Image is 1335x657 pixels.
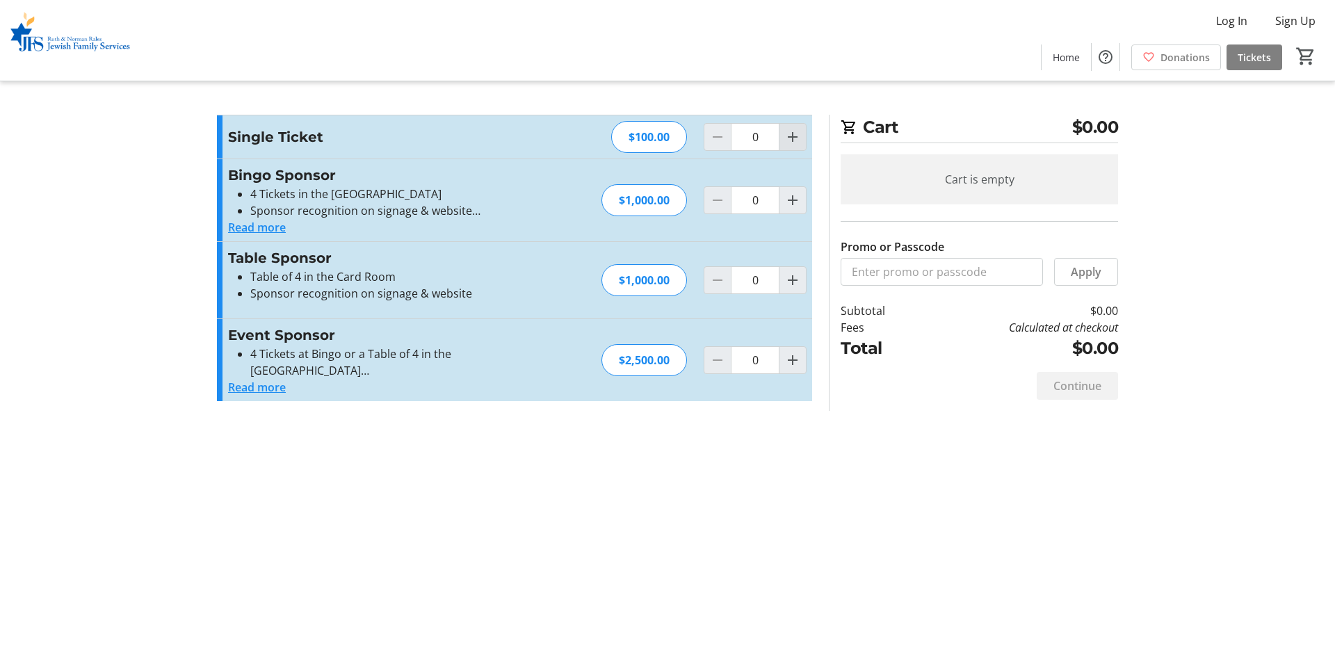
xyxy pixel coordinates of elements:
li: Table of 4 in the Card Room [250,268,532,285]
input: Enter promo or passcode [841,258,1043,286]
td: Calculated at checkout [921,319,1118,336]
h3: Event Sponsor [228,325,532,346]
span: Sign Up [1275,13,1316,29]
span: $0.00 [1072,115,1119,140]
button: Increment by one [779,267,806,293]
td: $0.00 [921,336,1118,361]
span: Log In [1216,13,1247,29]
td: $0.00 [921,302,1118,319]
button: Help [1092,43,1119,71]
button: Cart [1293,44,1318,69]
li: 4 Tickets at Bingo or a Table of 4 in the [GEOGRAPHIC_DATA] [250,346,532,379]
li: Sponsor recognition on signage & website [250,202,532,219]
a: Tickets [1227,44,1282,70]
li: Sponsor recognition on signage & website [250,285,532,302]
input: Bingo Sponsor Quantity [731,186,779,214]
span: Apply [1071,263,1101,280]
div: $1,000.00 [601,184,687,216]
input: Table Sponsor Quantity [731,266,779,294]
button: Read more [228,219,286,236]
h3: Single Ticket [228,127,532,147]
input: Single Ticket Quantity [731,123,779,151]
button: Apply [1054,258,1118,286]
div: $2,500.00 [601,344,687,376]
label: Promo or Passcode [841,238,944,255]
a: Home [1042,44,1091,70]
button: Sign Up [1264,10,1327,32]
span: Donations [1160,50,1210,65]
li: 4 Tickets in the [GEOGRAPHIC_DATA] [250,186,532,202]
div: $100.00 [611,121,687,153]
button: Read more [228,379,286,396]
td: Total [841,336,921,361]
div: Cart is empty [841,154,1118,204]
input: Event Sponsor Quantity [731,346,779,374]
img: Ruth & Norman Rales Jewish Family Services's Logo [8,6,132,75]
div: $1,000.00 [601,264,687,296]
button: Log In [1205,10,1259,32]
button: Increment by one [779,187,806,213]
button: Increment by one [779,124,806,150]
td: Subtotal [841,302,921,319]
td: Fees [841,319,921,336]
button: Increment by one [779,347,806,373]
span: Home [1053,50,1080,65]
span: Tickets [1238,50,1271,65]
h2: Cart [841,115,1118,143]
h3: Bingo Sponsor [228,165,532,186]
a: Donations [1131,44,1221,70]
h3: Table Sponsor [228,248,532,268]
